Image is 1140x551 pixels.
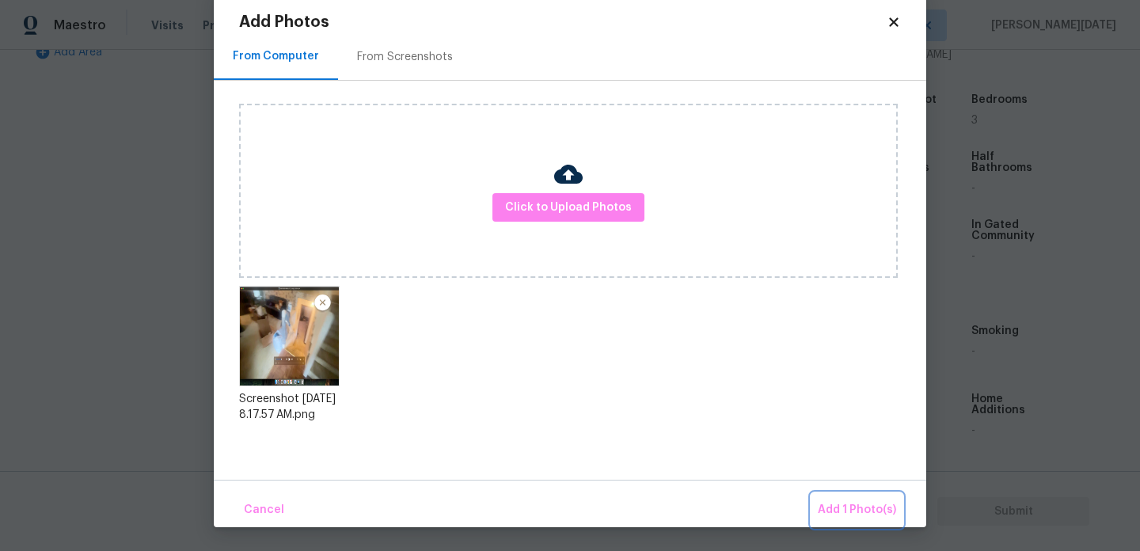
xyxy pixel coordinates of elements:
[811,493,902,527] button: Add 1 Photo(s)
[239,14,887,30] h2: Add Photos
[818,500,896,520] span: Add 1 Photo(s)
[237,493,291,527] button: Cancel
[505,198,632,218] span: Click to Upload Photos
[554,160,583,188] img: Cloud Upload Icon
[357,49,453,65] div: From Screenshots
[233,48,319,64] div: From Computer
[244,500,284,520] span: Cancel
[492,193,644,222] button: Click to Upload Photos
[239,391,340,423] div: Screenshot [DATE] 8.17.57 AM.png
